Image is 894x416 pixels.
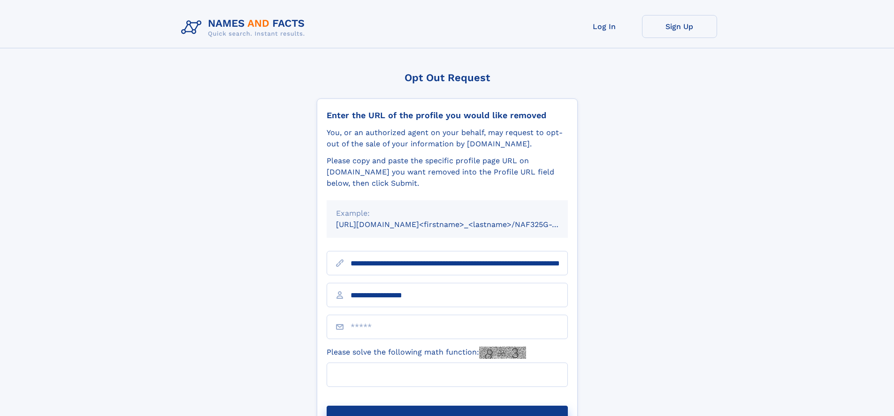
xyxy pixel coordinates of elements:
[327,347,526,359] label: Please solve the following math function:
[336,208,558,219] div: Example:
[327,110,568,121] div: Enter the URL of the profile you would like removed
[567,15,642,38] a: Log In
[336,220,586,229] small: [URL][DOMAIN_NAME]<firstname>_<lastname>/NAF325G-xxxxxxxx
[177,15,313,40] img: Logo Names and Facts
[327,155,568,189] div: Please copy and paste the specific profile page URL on [DOMAIN_NAME] you want removed into the Pr...
[317,72,578,83] div: Opt Out Request
[642,15,717,38] a: Sign Up
[327,127,568,150] div: You, or an authorized agent on your behalf, may request to opt-out of the sale of your informatio...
